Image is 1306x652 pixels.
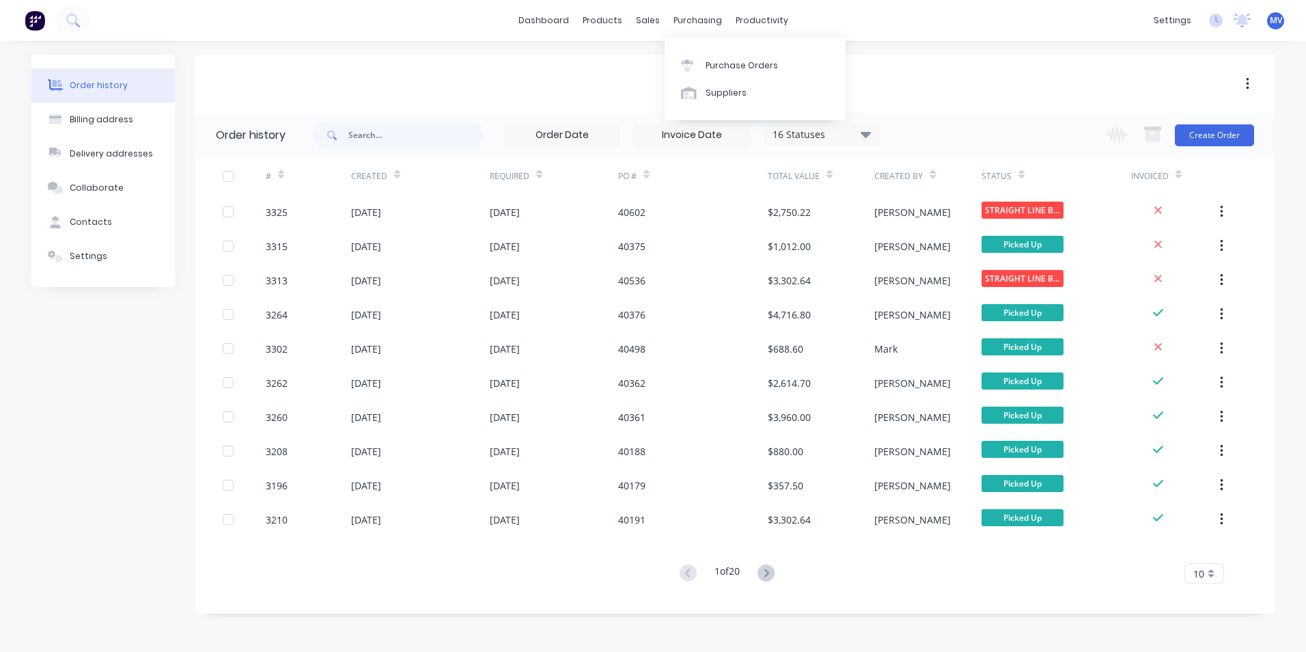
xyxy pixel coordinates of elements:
[490,410,520,424] div: [DATE]
[266,273,288,288] div: 3313
[1270,14,1282,27] span: MV
[874,342,898,356] div: Mark
[266,308,288,322] div: 3264
[982,270,1064,287] span: STRAIGHT LINE B...
[266,342,288,356] div: 3302
[874,205,951,219] div: [PERSON_NAME]
[266,478,288,493] div: 3196
[982,338,1064,355] span: Picked Up
[874,170,923,182] div: Created By
[266,376,288,390] div: 3262
[351,342,381,356] div: [DATE]
[618,342,645,356] div: 40498
[618,444,645,459] div: 40188
[768,308,811,322] div: $4,716.80
[874,478,951,493] div: [PERSON_NAME]
[982,509,1064,526] span: Picked Up
[764,127,879,142] div: 16 Statuses
[31,103,175,137] button: Billing address
[351,157,490,195] div: Created
[982,475,1064,492] span: Picked Up
[618,308,645,322] div: 40376
[874,410,951,424] div: [PERSON_NAME]
[629,10,667,31] div: sales
[874,308,951,322] div: [PERSON_NAME]
[665,79,846,107] a: Suppliers
[982,304,1064,321] span: Picked Up
[874,273,951,288] div: [PERSON_NAME]
[618,410,645,424] div: 40361
[768,157,874,195] div: Total Value
[982,202,1064,219] span: STRAIGHT LINE B...
[982,372,1064,390] span: Picked Up
[768,410,811,424] div: $3,960.00
[351,444,381,459] div: [DATE]
[490,170,529,182] div: Required
[576,10,629,31] div: products
[768,513,811,527] div: $3,302.64
[25,10,45,31] img: Factory
[1193,567,1204,581] span: 10
[351,376,381,390] div: [DATE]
[70,79,128,92] div: Order history
[70,148,153,160] div: Delivery addresses
[618,376,645,390] div: 40362
[266,444,288,459] div: 3208
[351,273,381,288] div: [DATE]
[874,513,951,527] div: [PERSON_NAME]
[1175,124,1254,146] button: Create Order
[982,441,1064,458] span: Picked Up
[768,239,811,254] div: $1,012.00
[351,478,381,493] div: [DATE]
[714,564,740,584] div: 1 of 20
[348,122,484,149] input: Search...
[768,342,803,356] div: $688.60
[768,376,811,390] div: $2,614.70
[31,68,175,103] button: Order history
[874,157,981,195] div: Created By
[490,376,520,390] div: [DATE]
[1131,157,1217,195] div: Invoiced
[266,205,288,219] div: 3325
[618,157,768,195] div: PO #
[351,239,381,254] div: [DATE]
[490,205,520,219] div: [DATE]
[982,157,1131,195] div: Status
[70,216,112,228] div: Contacts
[618,205,645,219] div: 40602
[351,410,381,424] div: [DATE]
[768,170,820,182] div: Total Value
[490,513,520,527] div: [DATE]
[667,10,729,31] div: purchasing
[351,170,387,182] div: Created
[1147,10,1198,31] div: settings
[874,239,951,254] div: [PERSON_NAME]
[874,376,951,390] div: [PERSON_NAME]
[768,205,811,219] div: $2,750.22
[706,87,747,99] div: Suppliers
[618,170,637,182] div: PO #
[351,205,381,219] div: [DATE]
[490,478,520,493] div: [DATE]
[490,157,618,195] div: Required
[512,10,576,31] a: dashboard
[982,170,1012,182] div: Status
[490,239,520,254] div: [DATE]
[70,113,133,126] div: Billing address
[266,157,351,195] div: #
[618,478,645,493] div: 40179
[665,51,846,79] a: Purchase Orders
[31,171,175,205] button: Collaborate
[490,308,520,322] div: [DATE]
[490,342,520,356] div: [DATE]
[768,478,803,493] div: $357.50
[618,239,645,254] div: 40375
[490,444,520,459] div: [DATE]
[351,513,381,527] div: [DATE]
[216,127,286,144] div: Order history
[505,125,620,146] input: Order Date
[266,410,288,424] div: 3260
[618,273,645,288] div: 40536
[982,236,1064,253] span: Picked Up
[490,273,520,288] div: [DATE]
